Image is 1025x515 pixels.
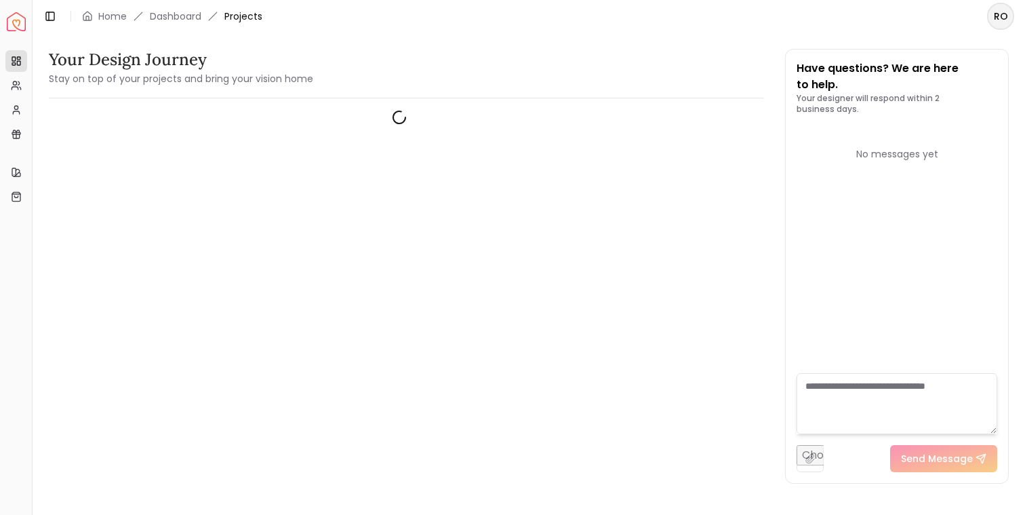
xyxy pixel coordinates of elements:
a: Dashboard [150,9,201,23]
a: Home [98,9,127,23]
p: Have questions? We are here to help. [797,60,997,93]
button: RO [987,3,1014,30]
h3: Your Design Journey [49,49,313,71]
a: Spacejoy [7,12,26,31]
small: Stay on top of your projects and bring your vision home [49,72,313,85]
nav: breadcrumb [82,9,262,23]
p: Your designer will respond within 2 business days. [797,93,997,115]
span: Projects [224,9,262,23]
div: No messages yet [797,147,997,161]
img: Spacejoy Logo [7,12,26,31]
span: RO [988,4,1013,28]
